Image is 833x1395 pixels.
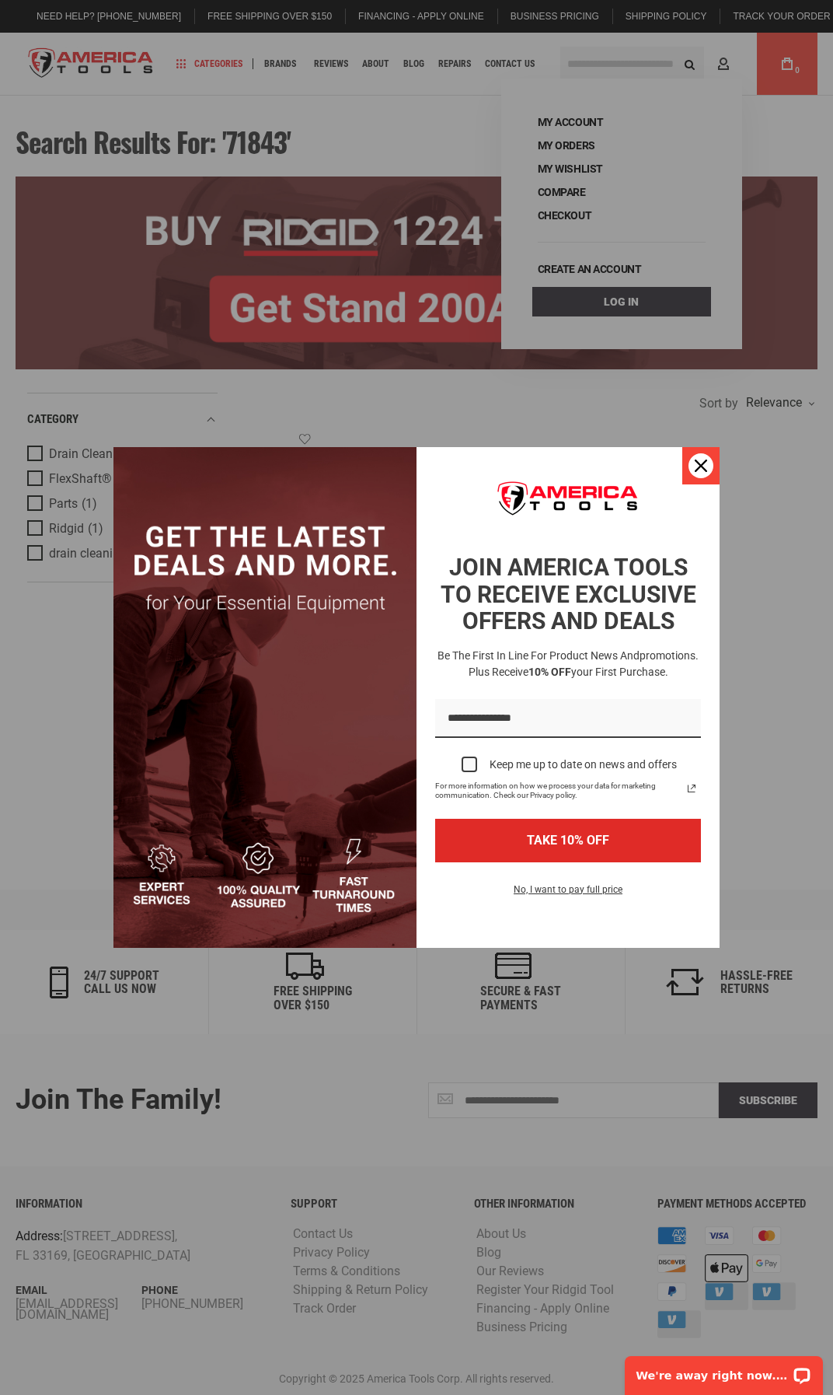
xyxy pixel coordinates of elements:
h3: Be the first in line for product news and [432,648,704,680]
input: Email field [435,699,701,739]
div: Keep me up to date on news and offers [490,758,677,771]
svg: link icon [682,779,701,798]
button: TAKE 10% OFF [435,819,701,862]
svg: close icon [695,460,707,472]
a: Read our Privacy Policy [682,779,701,798]
strong: JOIN AMERICA TOOLS TO RECEIVE EXCLUSIVE OFFERS AND DEALS [441,554,696,635]
span: For more information on how we process your data for marketing communication. Check our Privacy p... [435,781,682,800]
iframe: LiveChat chat widget [615,1346,833,1395]
button: Close [682,447,720,484]
strong: 10% OFF [528,666,571,678]
button: No, I want to pay full price [501,881,635,907]
span: promotions. Plus receive your first purchase. [469,649,699,678]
